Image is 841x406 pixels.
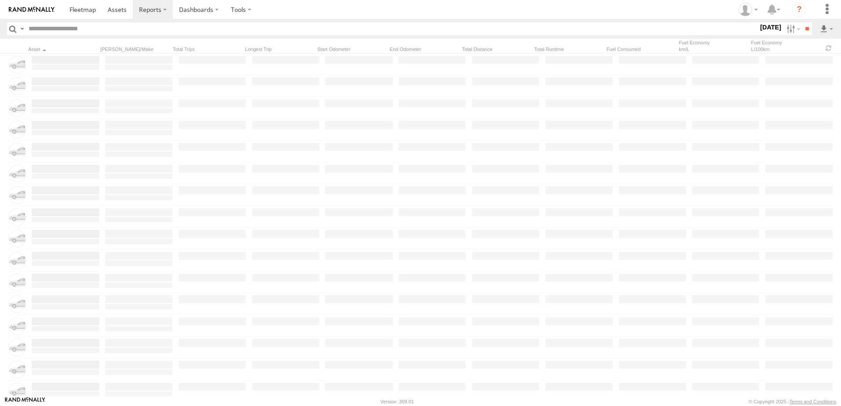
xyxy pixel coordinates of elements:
[534,46,603,52] div: Total Runtime
[100,46,169,52] div: [PERSON_NAME]/Make
[751,40,820,52] div: Fuel Economy
[758,22,783,32] label: [DATE]
[819,22,834,35] label: Export results as...
[380,399,414,404] div: Version: 309.01
[18,22,26,35] label: Search Query
[749,399,836,404] div: © Copyright 2025 -
[735,3,761,16] div: Zaid Abu Manneh
[783,22,802,35] label: Search Filter Options
[607,46,675,52] div: Fuel Consumed
[823,44,834,52] span: Refresh
[390,46,458,52] div: End Odometer
[9,7,55,13] img: rand-logo.svg
[317,46,386,52] div: Start Odometer
[679,46,747,52] div: km/L
[790,399,836,404] a: Terms and Conditions
[751,46,820,52] div: L/100km
[792,3,806,17] i: ?
[679,40,747,52] div: Fuel Economy
[173,46,241,52] div: Total Trips
[245,46,314,52] div: Longest Trip
[28,46,97,52] div: Click to Sort
[5,397,45,406] a: Visit our Website
[462,46,530,52] div: Total Distance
